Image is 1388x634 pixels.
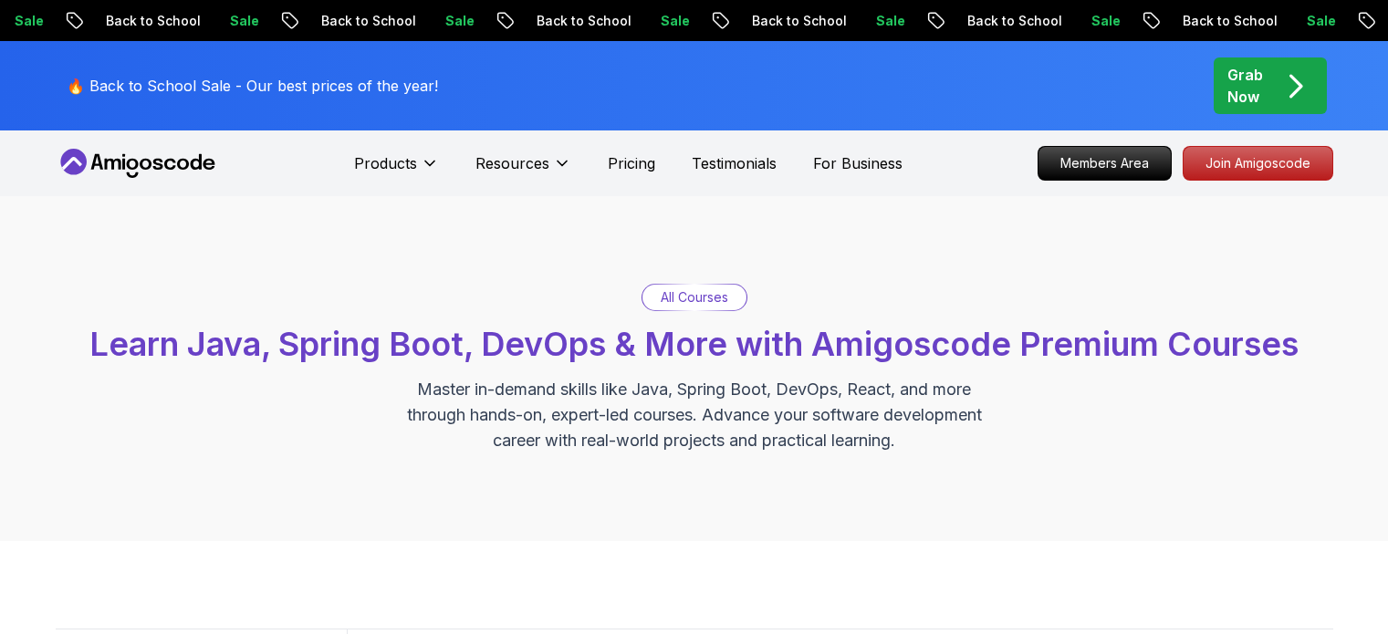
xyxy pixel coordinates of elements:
[415,12,539,30] p: Back to School
[1183,146,1333,181] a: Join Amigoscode
[67,75,438,97] p: 🔥 Back to School Sale - Our best prices of the year!
[1061,12,1185,30] p: Back to School
[1184,147,1332,180] p: Join Amigoscode
[661,288,728,307] p: All Courses
[354,152,439,189] button: Products
[475,152,571,189] button: Resources
[1038,146,1172,181] a: Members Area
[755,12,813,30] p: Sale
[1038,147,1171,180] p: Members Area
[1227,64,1263,108] p: Grab Now
[813,152,903,174] a: For Business
[539,12,598,30] p: Sale
[846,12,970,30] p: Back to School
[354,152,417,174] p: Products
[970,12,1028,30] p: Sale
[89,324,1299,364] span: Learn Java, Spring Boot, DevOps & More with Amigoscode Premium Courses
[608,152,655,174] a: Pricing
[109,12,167,30] p: Sale
[692,152,777,174] a: Testimonials
[1185,12,1244,30] p: Sale
[200,12,324,30] p: Back to School
[631,12,755,30] p: Back to School
[475,152,549,174] p: Resources
[388,377,1001,453] p: Master in-demand skills like Java, Spring Boot, DevOps, React, and more through hands-on, expert-...
[324,12,382,30] p: Sale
